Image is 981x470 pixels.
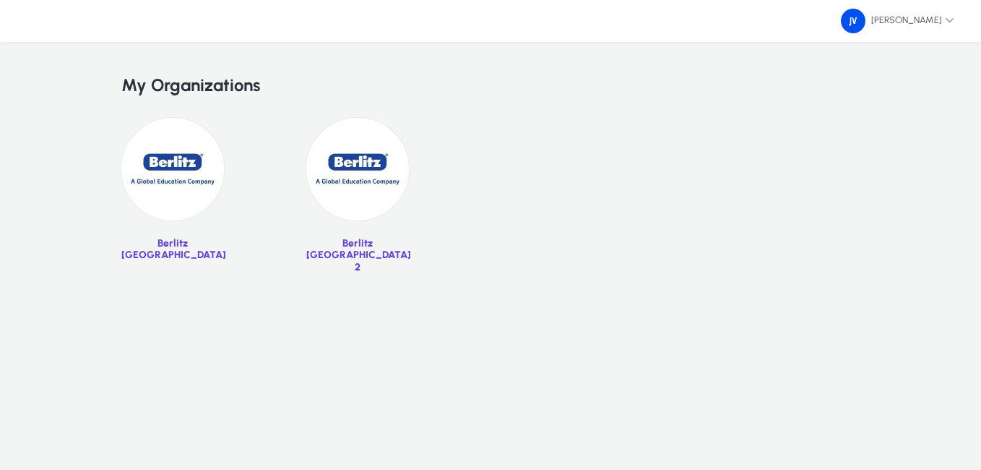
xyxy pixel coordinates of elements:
[121,75,860,96] h2: My Organizations
[306,118,409,284] a: Berlitz [GEOGRAPHIC_DATA] 2
[841,9,954,33] span: [PERSON_NAME]
[306,118,409,221] img: 39.jpg
[306,238,409,274] p: Berlitz [GEOGRAPHIC_DATA] 2
[829,8,966,34] button: [PERSON_NAME]
[121,118,224,284] a: Berlitz [GEOGRAPHIC_DATA]
[121,238,224,262] p: Berlitz [GEOGRAPHIC_DATA]
[841,9,865,33] img: 162.png
[121,118,224,221] img: 34.jpg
